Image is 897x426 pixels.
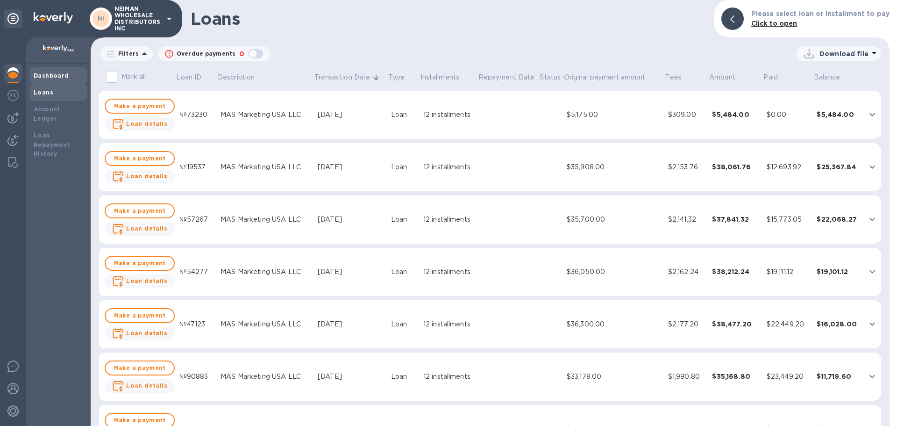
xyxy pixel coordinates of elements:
[7,90,19,101] img: Foreign exchange
[126,277,167,284] b: Loan details
[668,319,705,329] div: $2,177.20
[423,215,474,224] div: 12 installments
[121,72,146,82] p: Mark all
[712,162,759,172] div: $38,061.76
[391,319,416,329] div: Loan
[176,72,214,82] span: Loan ID
[817,372,860,381] div: $11,719.60
[105,117,175,131] button: Loan details
[817,215,860,224] div: $22,068.27
[105,379,175,393] button: Loan details
[814,72,852,82] span: Balance
[4,9,22,28] div: Unpin categories
[712,267,759,276] div: $38,212.24
[567,372,661,382] div: $33,178.00
[712,319,759,329] div: $38,477.20
[709,72,735,82] p: Amount
[767,267,810,277] div: $19,111.12
[668,267,705,277] div: $2,162.24
[114,50,139,58] p: Filters
[221,319,310,329] div: MAS Marketing USA LLC
[391,372,416,382] div: Loan
[751,10,890,17] b: Please select loan or installment to pay
[817,110,860,119] div: $5,484.00
[751,20,797,27] b: Click to open
[767,162,810,172] div: $12,693.92
[221,110,310,120] div: MAS Marketing USA LLC
[158,46,271,61] button: Overdue payments0
[318,110,384,120] div: [DATE]
[218,72,267,82] span: Description
[665,72,682,82] p: Fees
[819,49,869,58] p: Download file
[567,267,661,277] div: $36,050.00
[817,319,860,329] div: $16,028.00
[665,72,694,82] span: Fees
[221,162,310,172] div: MAS Marketing USA LLC
[709,72,747,82] span: Amount
[221,267,310,277] div: MAS Marketing USA LLC
[767,319,810,329] div: $22,449.20
[179,319,213,329] div: №47123
[478,72,535,82] p: Repayment Date
[817,162,860,172] div: $25,367.84
[391,215,416,224] div: Loan
[567,215,661,224] div: $35,700.00
[865,108,879,122] button: expand row
[865,160,879,174] button: expand row
[420,72,472,82] span: Installments
[105,308,175,323] button: Make a payment
[712,215,759,224] div: $37,841.32
[114,6,161,32] p: NEIMAN WHOLESALE DISTRIBUTORS INC
[767,110,810,120] div: $0.00
[105,99,175,114] button: Make a payment
[105,361,175,375] button: Make a payment
[179,162,213,172] div: №19537
[221,372,310,382] div: MAS Marketing USA LLC
[221,215,310,224] div: MAS Marketing USA LLC
[126,330,167,337] b: Loan details
[423,267,474,277] div: 12 installments
[423,110,474,120] div: 12 installments
[423,319,474,329] div: 12 installments
[814,72,840,82] p: Balance
[318,162,384,172] div: [DATE]
[668,372,705,382] div: $1,990.80
[314,72,382,82] span: Transaction Date
[318,215,384,224] div: [DATE]
[318,267,384,277] div: [DATE]
[98,15,105,22] b: NI
[113,153,166,164] span: Make a payment
[105,274,175,288] button: Loan details
[126,173,167,180] b: Loan details
[391,267,416,277] div: Loan
[113,415,166,426] span: Make a payment
[34,89,53,96] b: Loans
[564,72,658,82] span: Original payment amount
[34,106,60,122] b: Account Ledger
[865,369,879,383] button: expand row
[540,72,561,82] p: Status
[105,327,175,340] button: Loan details
[423,162,474,172] div: 12 installments
[105,151,175,166] button: Make a payment
[423,372,474,382] div: 12 installments
[391,110,416,120] div: Loan
[763,72,778,82] p: Paid
[767,215,810,224] div: $15,773.05
[567,162,661,172] div: $35,908.00
[564,72,646,82] p: Original payment amount
[865,317,879,331] button: expand row
[179,215,213,224] div: №57267
[865,265,879,279] button: expand row
[191,9,706,29] h1: Loans
[34,12,73,23] img: Logo
[179,372,213,382] div: №90883
[34,132,70,158] b: Loan Repayment History
[113,205,166,217] span: Make a payment
[668,110,705,120] div: $309.00
[318,319,384,329] div: [DATE]
[388,72,417,82] span: Type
